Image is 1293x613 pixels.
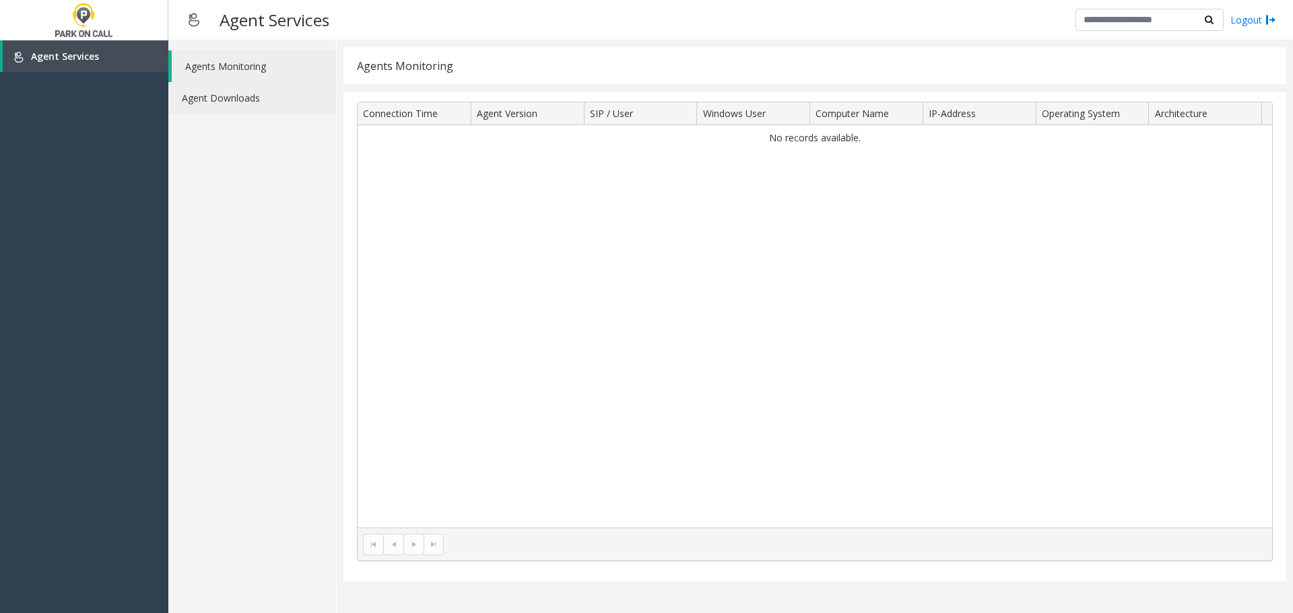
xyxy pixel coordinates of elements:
img: 'icon' [13,52,24,63]
a: Agent Services [3,40,168,72]
span: Architecture [1155,107,1207,120]
div: Data table [358,102,1272,528]
span: Connection Time [363,107,438,120]
div: Agents Monitoring [357,57,453,75]
td: No records available. [358,125,1272,151]
a: Agents Monitoring [172,50,336,82]
img: logout [1265,13,1276,27]
span: Agent Services [31,50,99,63]
span: SIP / User [590,107,633,120]
h3: Agent Services [213,3,336,36]
span: Computer Name [816,107,889,120]
span: Operating System [1042,107,1120,120]
a: Logout [1230,13,1276,27]
span: Windows User [703,107,766,120]
img: pageIcon [182,3,206,36]
span: Agent Version [477,107,537,120]
a: Agent Downloads [168,82,336,114]
span: IP-Address [929,107,976,120]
